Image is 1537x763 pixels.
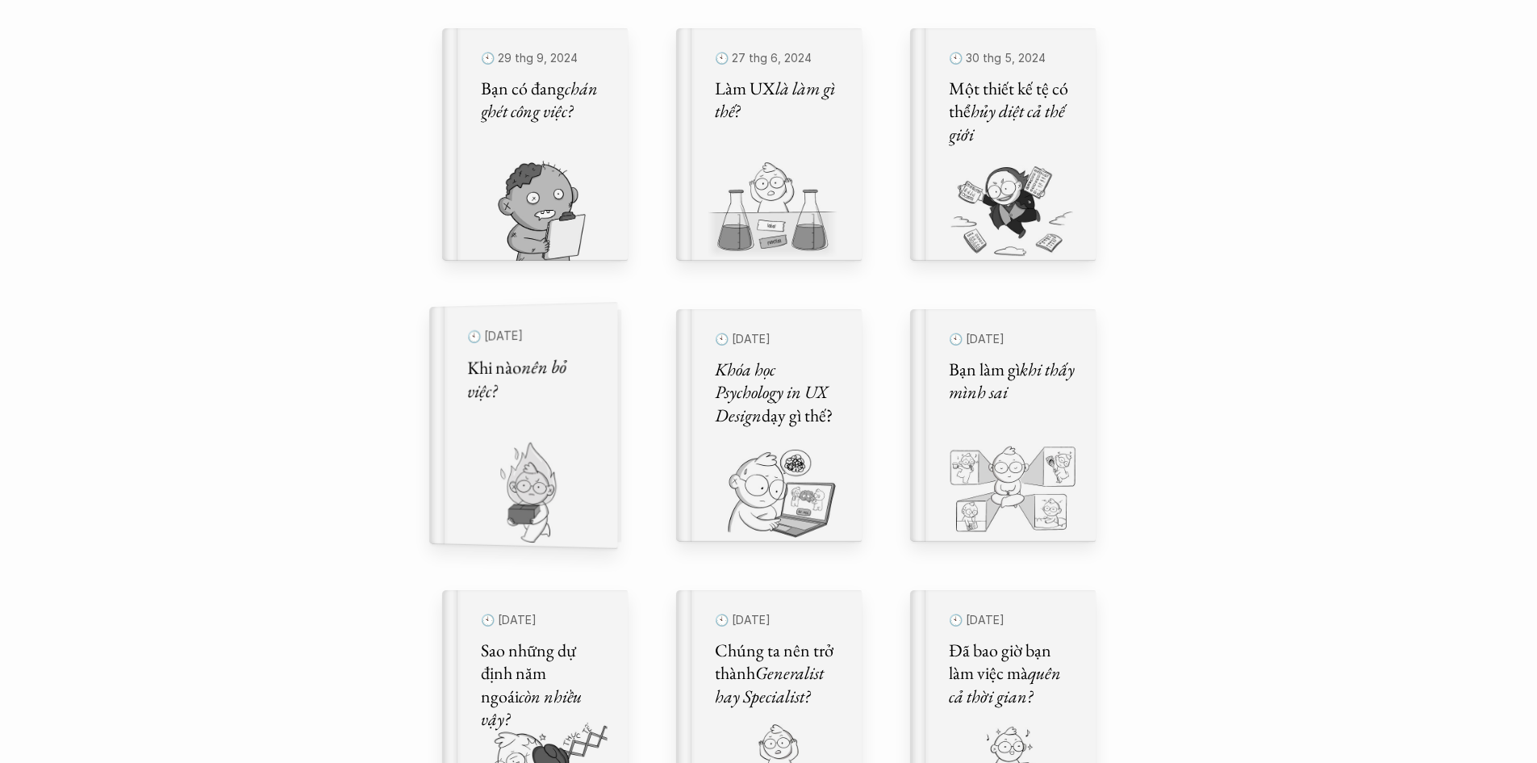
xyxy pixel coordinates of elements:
[715,78,842,124] h5: Làm UX
[715,639,842,709] h5: Chúng ta nên trở thành
[715,358,831,427] em: Khóa học Psychology in UX Design
[949,358,1076,405] h5: Bạn làm gì
[481,685,585,732] em: còn nhiều vậy?
[467,354,597,404] h5: Khi nào
[467,354,570,403] em: nên bỏ việc?
[949,610,1076,631] p: 🕙 [DATE]
[481,48,608,69] p: 🕙 29 thg 9, 2024
[949,78,1076,147] h5: Một thiết kế tệ có thể
[481,610,608,631] p: 🕙 [DATE]
[949,358,1078,405] em: khi thấy mình sai
[949,99,1067,146] em: hủy diệt cả thế giới
[715,48,842,69] p: 🕙 27 thg 6, 2024
[715,77,838,124] em: là làm gì thế?
[467,323,597,348] p: 🕙 [DATE]
[481,639,608,732] h5: Sao những dự định năm ngoái
[910,309,1096,542] a: 🕙 [DATE]Bạn làm gìkhi thấy mình sai
[676,28,862,261] a: 🕙 27 thg 6, 2024Làm UXlà làm gì thế?
[442,309,628,542] a: 🕙 [DATE]Khi nàonên bỏ việc?
[715,358,842,428] h5: dạy gì thế?
[949,661,1064,708] em: quên cả thời gian?
[949,639,1076,709] h5: Đã bao giờ bạn làm việc mà
[715,661,827,708] em: Generalist hay Specialist?
[949,48,1076,69] p: 🕙 30 thg 5, 2024
[442,28,628,261] a: 🕙 29 thg 9, 2024Bạn có đangchán ghét công việc?
[715,610,842,631] p: 🕙 [DATE]
[715,329,842,350] p: 🕙 [DATE]
[481,78,608,124] h5: Bạn có đang
[949,329,1076,350] p: 🕙 [DATE]
[481,77,601,124] em: chán ghét công việc?
[910,28,1096,261] a: 🕙 30 thg 5, 2024Một thiết kế tệ có thểhủy diệt cả thế giới
[676,309,862,542] a: 🕙 [DATE]Khóa học Psychology in UX Designdạy gì thế?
